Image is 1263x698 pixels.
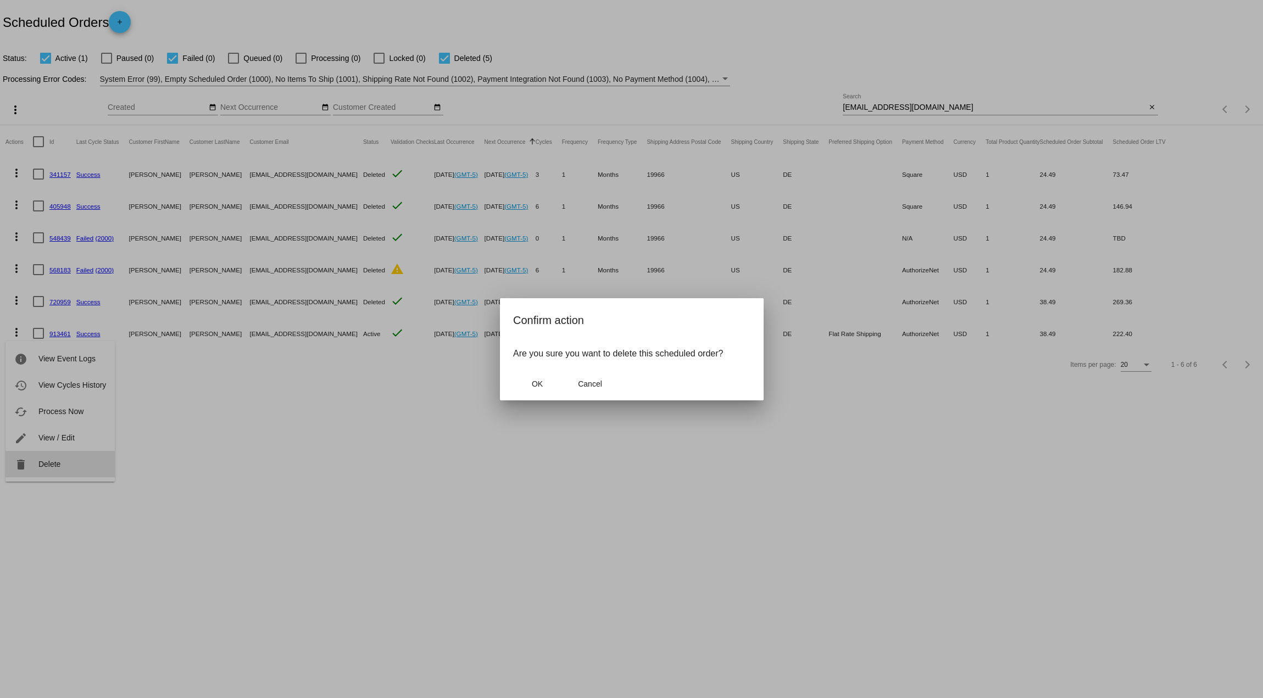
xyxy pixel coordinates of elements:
button: Close dialog [566,374,614,394]
button: Close dialog [513,374,561,394]
p: Are you sure you want to delete this scheduled order? [513,349,750,359]
span: Cancel [578,379,602,388]
span: OK [531,379,542,388]
h2: Confirm action [513,311,750,329]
